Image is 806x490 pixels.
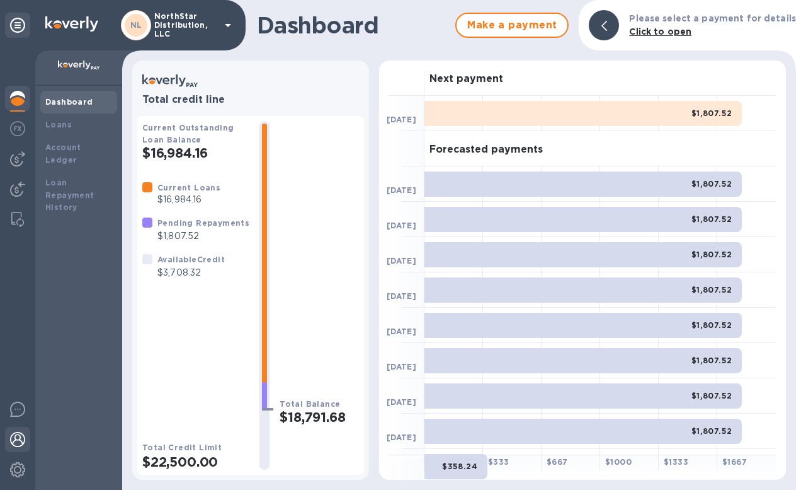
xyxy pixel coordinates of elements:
b: Current Outstanding Loan Balance [142,123,234,144]
img: Foreign exchange [10,121,25,136]
b: [DATE] [387,256,416,265]
b: [DATE] [387,397,416,407]
b: Current Loans [157,183,220,192]
b: $1,807.52 [691,214,732,224]
h2: $18,791.68 [280,409,359,425]
b: Loans [45,120,72,129]
h3: Forecasted payments [429,144,543,156]
b: Please select a payment for details [629,13,796,23]
b: Dashboard [45,97,93,107]
b: Available Credit [157,255,225,264]
h2: $16,984.16 [142,145,249,161]
div: Unpin categories [5,13,30,38]
b: $1,807.52 [691,108,732,118]
b: [DATE] [387,185,416,195]
p: NorthStar Distribution, LLC [154,12,217,38]
p: $1,807.52 [157,230,249,243]
h3: Total credit line [142,94,359,106]
p: $3,708.32 [157,266,225,279]
b: [DATE] [387,433,416,442]
b: [DATE] [387,327,416,336]
h1: Dashboard [257,12,449,38]
b: $ 1000 [605,457,632,467]
b: [DATE] [387,362,416,371]
b: Total Credit Limit [142,443,222,452]
b: $1,807.52 [691,320,732,330]
b: [DATE] [387,221,416,230]
b: Account Ledger [45,143,81,165]
b: $1,807.52 [691,179,732,189]
b: $ 667 [547,457,568,467]
b: $1,807.52 [691,285,732,295]
b: $1,807.52 [691,426,732,436]
b: $ 1333 [664,457,688,467]
h2: $22,500.00 [142,454,249,470]
b: Pending Repayments [157,218,249,228]
b: NL [130,20,142,30]
b: [DATE] [387,291,416,301]
b: Total Balance [280,399,340,409]
p: $16,984.16 [157,193,220,206]
b: $ 1667 [722,457,747,467]
b: [DATE] [387,115,416,124]
button: Make a payment [455,13,569,38]
b: Loan Repayment History [45,178,94,213]
b: Click to open [629,26,691,37]
b: $1,807.52 [691,250,732,259]
h3: Next payment [429,73,503,85]
b: $1,807.52 [691,356,732,365]
img: Logo [45,16,98,32]
span: Make a payment [467,18,557,33]
b: $358.24 [442,462,477,471]
b: $ 333 [488,457,509,467]
b: $1,807.52 [691,391,732,400]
